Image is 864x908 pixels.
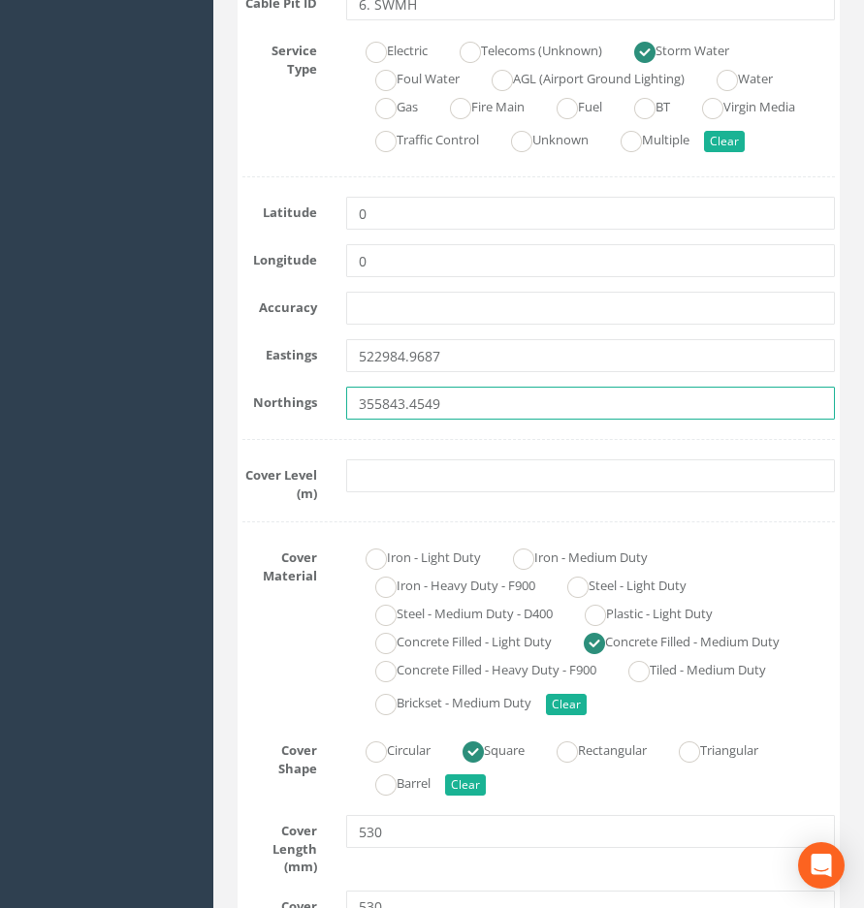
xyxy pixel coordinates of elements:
[601,124,689,152] label: Multiple
[445,774,486,796] button: Clear
[346,735,431,763] label: Circular
[346,35,428,63] label: Electric
[356,654,596,682] label: Concrete Filled - Heavy Duty - F900
[228,459,332,502] label: Cover Level (m)
[443,735,525,763] label: Square
[228,292,332,317] label: Accuracy
[548,570,687,598] label: Steel - Light Duty
[228,815,332,876] label: Cover Length (mm)
[356,767,431,796] label: Barrel
[228,339,332,364] label: Eastings
[609,654,766,682] label: Tiled - Medium Duty
[798,842,845,889] div: Open Intercom Messenger
[356,124,479,152] label: Traffic Control
[228,387,332,412] label: Northings
[494,542,648,570] label: Iron - Medium Duty
[492,124,589,152] label: Unknown
[228,244,332,269] label: Longitude
[228,197,332,222] label: Latitude
[356,570,535,598] label: Iron - Heavy Duty - F900
[356,687,531,715] label: Brickset - Medium Duty
[683,91,795,119] label: Virgin Media
[356,63,460,91] label: Foul Water
[356,91,418,119] label: Gas
[440,35,602,63] label: Telecoms (Unknown)
[228,35,332,78] label: Service Type
[356,626,552,654] label: Concrete Filled - Light Duty
[346,542,481,570] label: Iron - Light Duty
[228,542,332,584] label: Cover Material
[472,63,685,91] label: AGL (Airport Ground Lighting)
[564,626,780,654] label: Concrete Filled - Medium Duty
[659,735,758,763] label: Triangular
[615,91,670,119] label: BT
[565,598,713,626] label: Plastic - Light Duty
[537,735,647,763] label: Rectangular
[537,91,602,119] label: Fuel
[704,131,745,152] button: Clear
[615,35,729,63] label: Storm Water
[546,694,587,715] button: Clear
[356,598,553,626] label: Steel - Medium Duty - D400
[697,63,773,91] label: Water
[228,735,332,777] label: Cover Shape
[431,91,525,119] label: Fire Main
